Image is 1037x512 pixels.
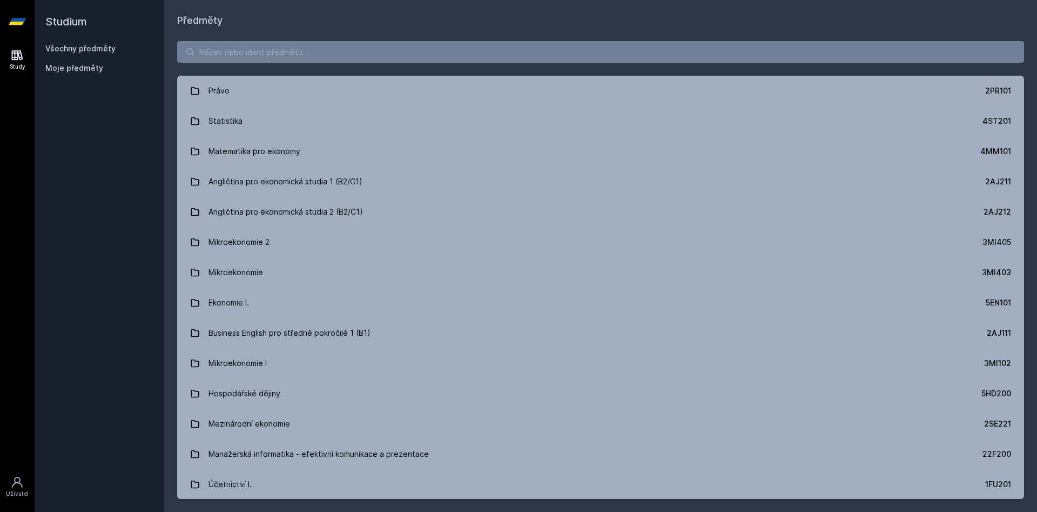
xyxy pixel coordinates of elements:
[208,383,280,404] div: Hospodářské dějiny
[985,85,1011,96] div: 2PR101
[208,413,290,435] div: Mezinárodní ekonomie
[177,257,1024,288] a: Mikroekonomie 3MI403
[208,474,252,495] div: Účetnictví I.
[208,201,363,223] div: Angličtina pro ekonomická studia 2 (B2/C1)
[981,388,1011,399] div: 5HD200
[982,449,1011,460] div: 22F200
[177,13,1024,28] h1: Předměty
[177,136,1024,167] a: Matematika pro ekonomy 4MM101
[177,106,1024,136] a: Statistika 4ST201
[985,479,1011,490] div: 1FU201
[987,328,1011,338] div: 2AJ111
[177,227,1024,257] a: Mikroekonomie 2 3MI405
[177,348,1024,378] a: Mikroekonomie I 3MI102
[177,469,1024,500] a: Účetnictví I. 1FU201
[980,146,1011,157] div: 4MM101
[177,76,1024,106] a: Právo 2PR101
[208,171,362,192] div: Angličtina pro ekonomická studia 1 (B2/C1)
[982,116,1011,127] div: 4ST201
[177,439,1024,469] a: Manažerská informatika - efektivní komunikace a prezentace 22F200
[982,237,1011,248] div: 3MI405
[208,80,230,102] div: Právo
[208,110,243,132] div: Statistika
[10,63,25,71] div: Study
[986,297,1011,308] div: 5EN101
[2,43,32,76] a: Study
[177,197,1024,227] a: Angličtina pro ekonomická studia 2 (B2/C1) 2AJ212
[177,318,1024,348] a: Business English pro středně pokročilé 1 (B1) 2AJ111
[177,288,1024,318] a: Ekonomie I. 5EN101
[982,267,1011,278] div: 3MI403
[177,167,1024,197] a: Angličtina pro ekonomická studia 1 (B2/C1) 2AJ211
[177,378,1024,409] a: Hospodářské dějiny 5HD200
[208,141,300,162] div: Matematika pro ekonomy
[984,207,1011,217] div: 2AJ212
[985,176,1011,187] div: 2AJ211
[984,358,1011,369] div: 3MI102
[177,409,1024,439] a: Mezinárodní ekonomie 2SE221
[208,443,429,465] div: Manažerská informatika - efektivní komunikace a prezentace
[2,470,32,503] a: Uživatel
[45,44,116,53] a: Všechny předměty
[208,292,249,314] div: Ekonomie I.
[208,322,371,344] div: Business English pro středně pokročilé 1 (B1)
[6,490,29,498] div: Uživatel
[177,41,1024,63] input: Název nebo ident předmětu…
[45,63,103,74] span: Moje předměty
[984,418,1011,429] div: 2SE221
[208,353,267,374] div: Mikroekonomie I
[208,262,263,283] div: Mikroekonomie
[208,231,270,253] div: Mikroekonomie 2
